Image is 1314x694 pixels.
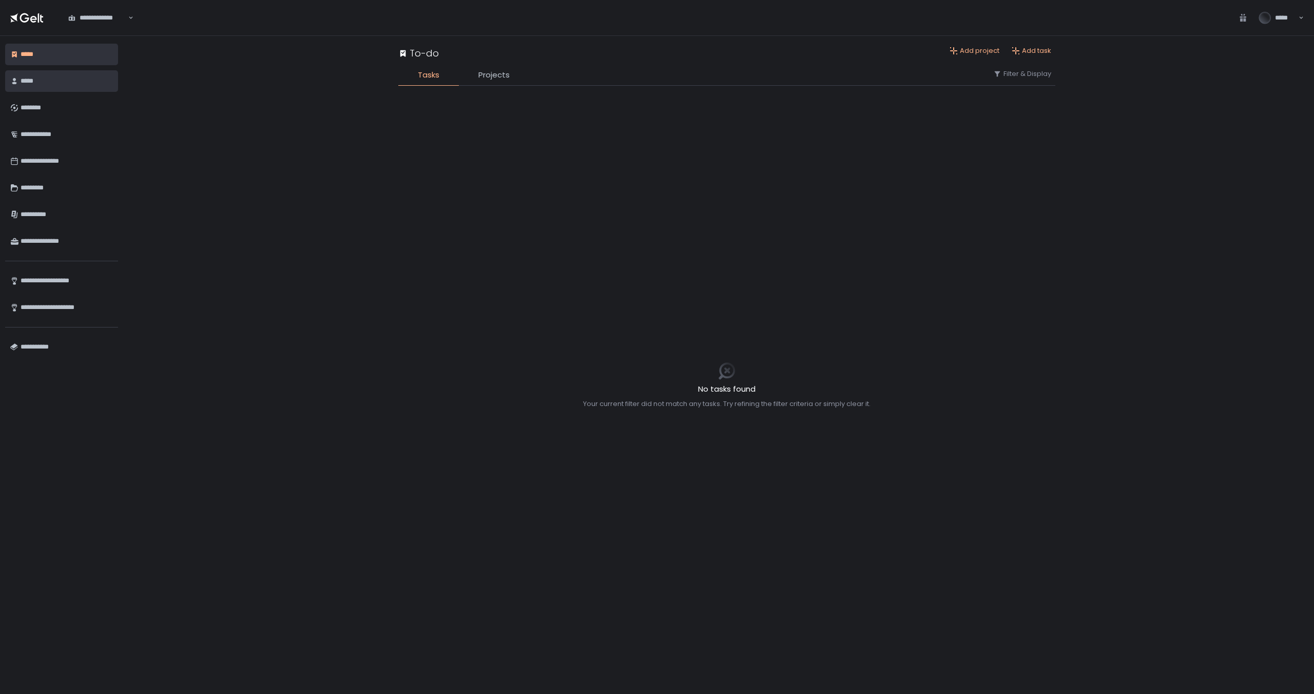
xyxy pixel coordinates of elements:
button: Add project [950,46,999,55]
span: Tasks [418,69,439,81]
div: To-do [398,46,439,60]
button: Filter & Display [993,69,1051,79]
span: Projects [478,69,510,81]
button: Add task [1012,46,1051,55]
h2: No tasks found [583,383,871,395]
div: Search for option [62,7,133,29]
div: Your current filter did not match any tasks. Try refining the filter criteria or simply clear it. [583,399,871,409]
